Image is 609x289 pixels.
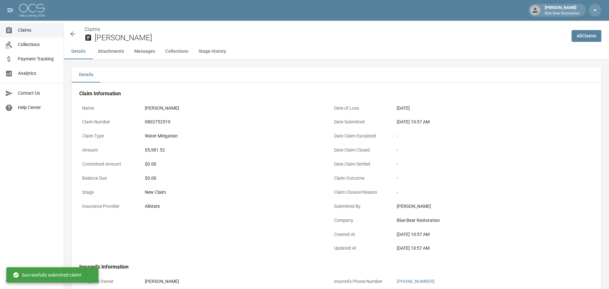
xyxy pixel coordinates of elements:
button: open drawer [4,4,17,17]
div: [PERSON_NAME] [145,278,179,285]
div: [DATE] 10:57 AM [397,119,573,125]
div: $0.00 [145,161,321,168]
div: [PERSON_NAME] [397,203,573,210]
span: Collections [18,41,59,48]
p: Date Submitted [331,116,389,128]
div: Successfully submitted claim! [13,269,82,281]
div: Water Mitigation [145,133,178,139]
div: - [397,161,573,168]
div: anchor tabs [64,44,609,59]
img: ocs-logo-white-transparent.png [19,4,45,17]
div: - [397,133,573,139]
p: Insured's Phone Number [331,275,389,288]
p: Property Owner [79,275,137,288]
div: [PERSON_NAME] [542,4,582,16]
nav: breadcrumb [84,26,566,33]
p: Date Claim Settled [331,158,389,170]
div: $0.00 [145,175,321,182]
span: Claims [18,27,59,34]
div: New Claim [145,189,321,196]
p: Claim Number [79,116,137,128]
p: Blue Bear Restoration [545,11,580,16]
div: [DATE] 10:57 AM [397,245,573,252]
p: Balance Due [79,172,137,184]
div: 0802752519 [145,119,170,125]
div: [DATE] 10:57 AM [397,231,573,238]
div: [PERSON_NAME] [145,105,179,112]
a: Claims [84,26,100,32]
button: Attachments [93,44,129,59]
span: Payment Tracking [18,56,59,62]
span: Analytics [18,70,59,77]
div: - [397,189,573,196]
p: Claim Type [79,130,137,142]
p: Claim Closure Reason [331,186,389,199]
p: Amount [79,144,137,156]
p: Claim Outcome [331,172,389,184]
p: Committed Amount [79,158,137,170]
h2: [PERSON_NAME] [95,33,566,43]
h4: Insured's Information [79,264,575,270]
p: Date of Loss [331,102,389,114]
p: Created At [331,228,389,241]
div: - [397,147,573,153]
div: Blue Bear Restoration [397,217,573,224]
div: [DATE] [397,105,410,112]
p: Name [79,102,137,114]
a: AllClaims [572,30,601,42]
div: details tabs [72,67,601,82]
p: Date Claim Escalated [331,130,389,142]
a: [PHONE_NUMBER] [397,279,434,284]
button: Stage History [193,44,231,59]
div: $5,981.52 [145,147,165,153]
p: Company [331,214,389,227]
p: Submitted By [331,200,389,213]
span: Help Center [18,104,59,111]
p: Updated At [331,242,389,254]
button: Collections [160,44,193,59]
button: Messages [129,44,160,59]
p: Date Claim Closed [331,144,389,156]
button: Details [64,44,93,59]
div: © 2025 One Claim Solution [6,277,58,284]
div: - [397,175,573,182]
p: Insurance Provider [79,200,137,213]
div: Allstate [145,203,160,210]
p: Stage [79,186,137,199]
h4: Claim Information [79,90,575,97]
span: Contact Us [18,90,59,97]
button: Details [72,67,100,82]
